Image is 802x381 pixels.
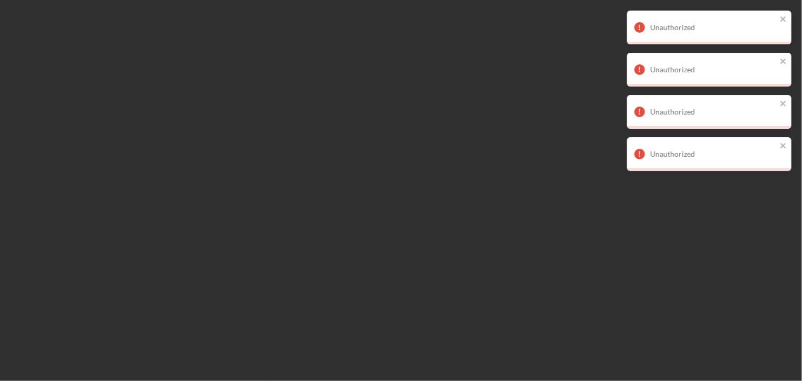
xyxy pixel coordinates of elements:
div: Unauthorized [650,65,777,74]
div: Unauthorized [650,108,777,116]
div: Unauthorized [650,23,777,32]
button: close [780,57,787,67]
div: Unauthorized [650,150,777,158]
button: close [780,141,787,151]
button: close [780,15,787,25]
button: close [780,99,787,109]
